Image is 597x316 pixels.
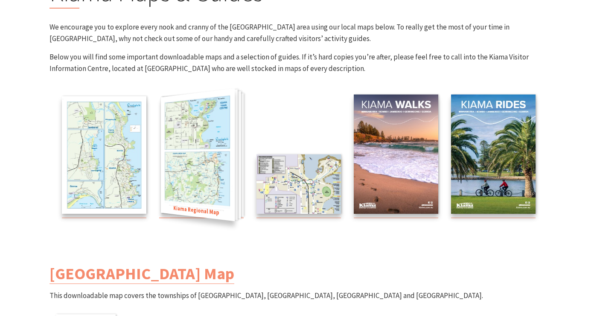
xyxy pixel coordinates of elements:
a: Kiama Mobility Map [256,154,341,218]
a: Kiama Townships Map [62,96,146,218]
a: [GEOGRAPHIC_DATA] Map [50,263,234,284]
img: Kiama Townships Map [62,96,146,214]
img: Kiama Walks Guide [354,95,438,214]
img: Kiama Cycling Guide [451,95,536,214]
p: Below you will find some important downloadable maps and a selection of guides. If it’s hard copi... [50,51,548,74]
a: Kiama Regional MapKiama Regional Map [159,96,244,218]
img: Kiama Regional Map [160,89,234,221]
p: We encourage you to explore every nook and cranny of the [GEOGRAPHIC_DATA] area using our local m... [50,21,548,44]
a: Kiama Cycling Guide [451,95,536,218]
img: Kiama Mobility Map [256,154,341,214]
a: Kiama Walks Guide [354,95,438,218]
span: Kiama Regional Map [160,200,234,221]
